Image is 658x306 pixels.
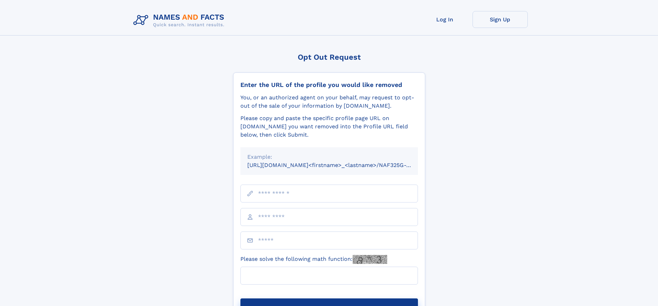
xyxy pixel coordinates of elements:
[240,81,418,89] div: Enter the URL of the profile you would like removed
[240,114,418,139] div: Please copy and paste the specific profile page URL on [DOMAIN_NAME] you want removed into the Pr...
[247,153,411,161] div: Example:
[240,255,387,264] label: Please solve the following math function:
[131,11,230,30] img: Logo Names and Facts
[233,53,425,61] div: Opt Out Request
[417,11,473,28] a: Log In
[240,93,418,110] div: You, or an authorized agent on your behalf, may request to opt-out of the sale of your informatio...
[247,162,431,168] small: [URL][DOMAIN_NAME]<firstname>_<lastname>/NAF325G-xxxxxxxx
[473,11,528,28] a: Sign Up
